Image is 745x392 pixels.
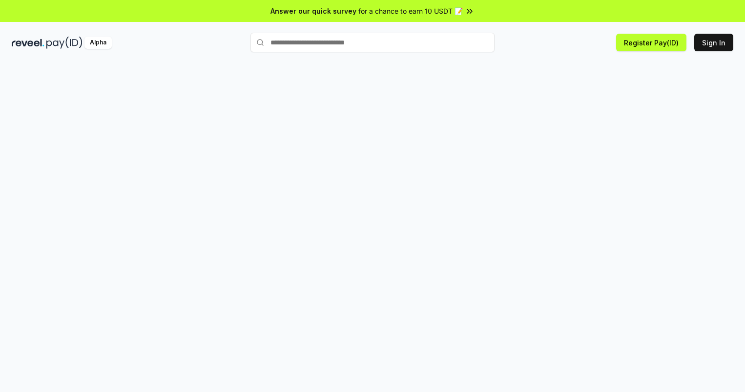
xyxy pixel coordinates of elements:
[270,6,356,16] span: Answer our quick survey
[12,37,44,49] img: reveel_dark
[694,34,733,51] button: Sign In
[616,34,686,51] button: Register Pay(ID)
[358,6,463,16] span: for a chance to earn 10 USDT 📝
[46,37,83,49] img: pay_id
[84,37,112,49] div: Alpha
